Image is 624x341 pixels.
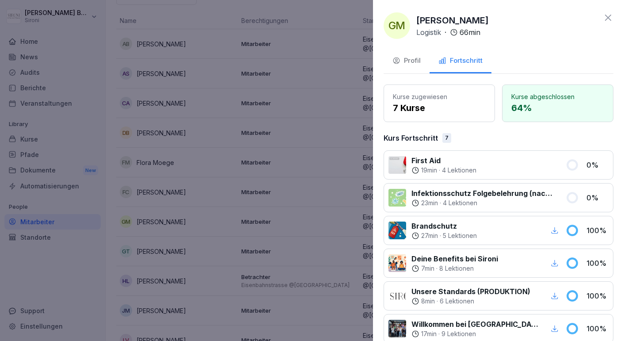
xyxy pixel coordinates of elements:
[586,258,609,268] p: 100 %
[411,264,498,273] div: ·
[411,231,477,240] div: ·
[586,225,609,236] p: 100 %
[384,50,430,73] button: Profil
[411,221,477,231] p: Brandschutz
[439,264,474,273] p: 8 Lektionen
[441,330,476,338] p: 9 Lektionen
[443,199,477,207] p: 4 Lektionen
[421,297,435,306] p: 8 min
[430,50,491,73] button: Fortschritt
[411,199,555,207] div: ·
[411,166,476,175] div: ·
[443,231,477,240] p: 5 Lektionen
[460,27,480,38] p: 66 min
[511,92,604,101] p: Kurse abgeschlossen
[411,155,476,166] p: First Aid
[411,188,555,199] p: Infektionsschutz Folgebelehrung (nach §43 IfSG)
[411,297,530,306] div: ·
[416,27,441,38] p: Logistik
[442,166,476,175] p: 4 Lektionen
[416,14,489,27] p: [PERSON_NAME]
[392,56,421,66] div: Profil
[440,297,474,306] p: 6 Lektionen
[586,192,609,203] p: 0 %
[442,133,451,143] div: 7
[586,160,609,170] p: 0 %
[411,330,538,338] div: ·
[411,286,530,297] p: Unsere Standards (PRODUKTION)
[411,319,538,330] p: Willkommen bei [GEOGRAPHIC_DATA]
[411,253,498,264] p: Deine Benefits bei Sironi
[384,133,438,143] p: Kurs Fortschritt
[586,291,609,301] p: 100 %
[586,323,609,334] p: 100 %
[511,101,604,115] p: 64 %
[421,330,437,338] p: 17 min
[421,166,437,175] p: 19 min
[421,264,434,273] p: 7 min
[393,101,486,115] p: 7 Kurse
[421,231,438,240] p: 27 min
[416,27,480,38] div: ·
[438,56,483,66] div: Fortschritt
[384,12,410,39] div: GM
[421,199,438,207] p: 23 min
[393,92,486,101] p: Kurse zugewiesen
